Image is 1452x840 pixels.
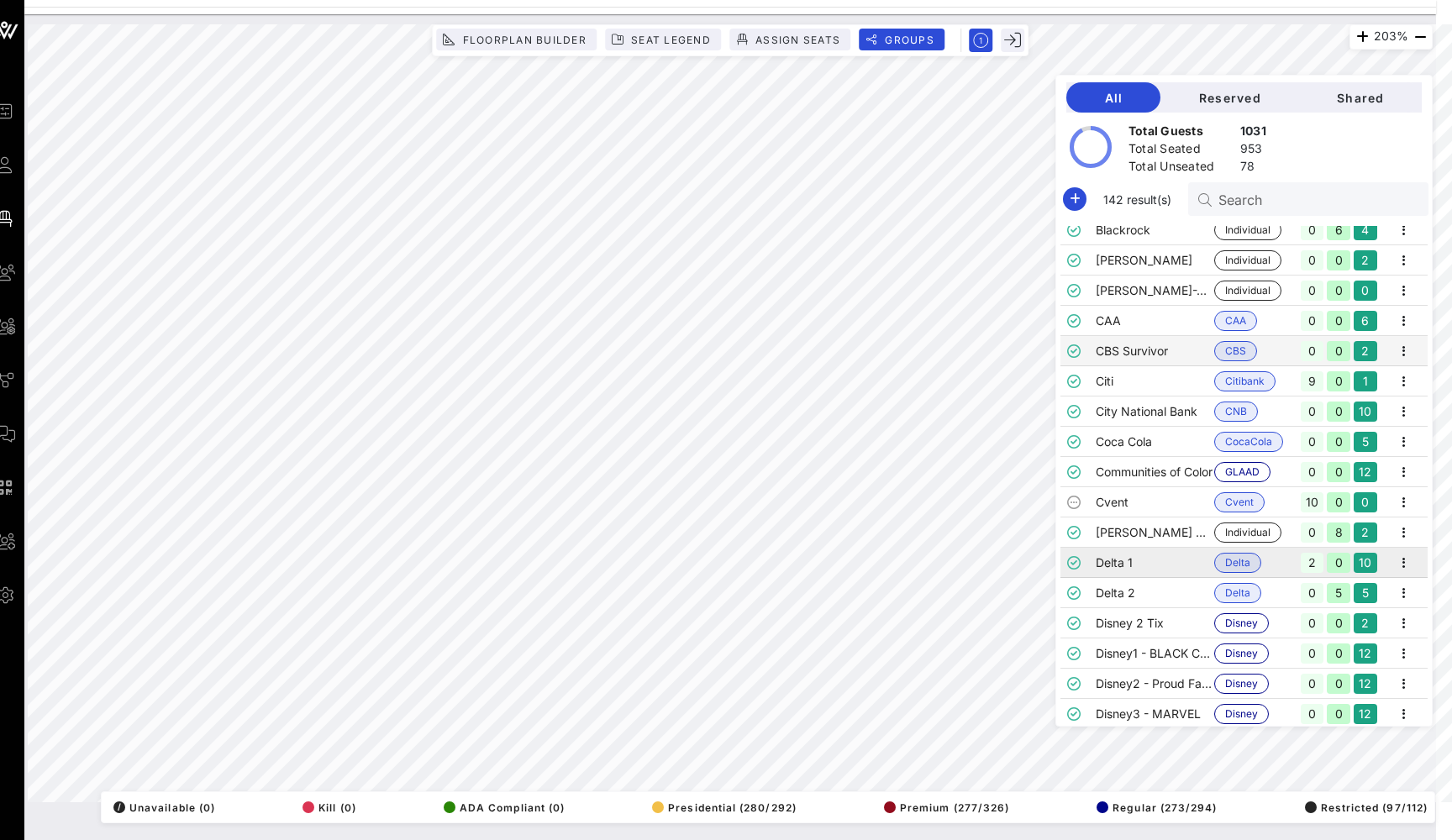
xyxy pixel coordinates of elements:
[1225,251,1270,270] span: Individual
[879,795,1009,819] button: Premium (277/326)
[1327,250,1350,270] div: 0
[1327,220,1350,240] div: 6
[1354,281,1377,301] div: 0
[1160,82,1298,113] button: Reserved
[108,795,215,819] button: /Unavailable (0)
[1301,250,1324,270] div: 0
[1327,553,1350,573] div: 0
[1096,306,1214,336] td: CAA
[1097,801,1217,814] span: Regular (273/294)
[1354,341,1377,361] div: 2
[1096,215,1214,245] td: Blackrock
[302,801,356,814] span: Kill (0)
[1096,669,1214,699] td: Disney2 - Proud Family
[297,795,356,819] button: Kill (0)
[1354,311,1377,331] div: 6
[1225,312,1246,330] span: CAA
[1301,371,1324,391] div: 9
[1240,140,1266,161] div: 953
[630,34,711,46] span: Seat Legend
[1096,638,1214,669] td: Disney1 - BLACK CAKE
[1301,311,1324,331] div: 0
[1327,371,1350,391] div: 0
[1096,578,1214,608] td: Delta 2
[1225,614,1258,633] span: Disney
[1096,608,1214,638] td: Disney 2 Tix
[1096,487,1214,517] td: Cvent
[1225,705,1258,723] span: Disney
[1354,553,1377,573] div: 10
[1301,220,1324,240] div: 0
[1327,341,1350,361] div: 0
[461,34,587,46] span: Floorplan Builder
[1240,123,1266,144] div: 1031
[1225,523,1270,542] span: Individual
[113,801,125,813] div: /
[1097,191,1178,208] span: 142 result(s)
[859,29,944,50] button: Groups
[1354,492,1377,512] div: 0
[1354,674,1377,694] div: 12
[1354,432,1377,452] div: 5
[1354,583,1377,603] div: 5
[1327,432,1350,452] div: 0
[1301,583,1324,603] div: 0
[1225,281,1270,300] span: Individual
[1327,704,1350,724] div: 0
[1225,402,1247,421] span: CNB
[1096,276,1214,306] td: [PERSON_NAME]-WCBoard
[1301,613,1324,633] div: 0
[1301,704,1324,724] div: 0
[1301,553,1324,573] div: 2
[1298,82,1422,113] button: Shared
[1327,522,1350,543] div: 8
[1327,583,1350,603] div: 5
[439,795,565,819] button: ADA Compliant (0)
[113,801,215,814] span: Unavailable (0)
[1128,158,1234,179] div: Total Unseated
[1092,795,1217,819] button: Regular (273/294)
[1225,554,1250,572] span: Delta
[1225,433,1272,451] span: CocaCola
[1128,140,1234,161] div: Total Seated
[1354,613,1377,633] div: 2
[1354,522,1377,543] div: 2
[1128,123,1234,144] div: Total Guests
[1354,462,1377,482] div: 12
[884,34,934,46] span: Groups
[1327,462,1350,482] div: 0
[1349,24,1433,50] div: 203%
[605,29,721,50] button: Seat Legend
[1327,613,1350,633] div: 0
[1354,371,1377,391] div: 1
[1096,457,1214,487] td: Communities of Color
[1354,402,1377,422] div: 10
[1096,366,1214,396] td: Citi
[884,801,1009,814] span: Premium (277/326)
[1096,427,1214,457] td: Coca Cola
[1301,643,1324,664] div: 0
[729,29,850,50] button: Assign Seats
[1174,91,1285,105] span: Reserved
[1327,643,1350,664] div: 0
[1327,311,1350,331] div: 0
[1225,342,1246,360] span: CBS
[1096,336,1214,366] td: CBS Survivor
[1225,493,1254,512] span: Cvent
[1225,372,1265,391] span: Citibank
[1354,250,1377,270] div: 2
[1327,674,1350,694] div: 0
[1327,281,1350,301] div: 0
[1354,704,1377,724] div: 12
[1225,221,1270,239] span: Individual
[1301,462,1324,482] div: 0
[1312,91,1408,105] span: Shared
[1080,91,1147,105] span: All
[1225,675,1258,693] span: Disney
[1301,522,1324,543] div: 0
[1225,463,1260,481] span: GLAAD
[1301,674,1324,694] div: 0
[444,801,565,814] span: ADA Compliant (0)
[1327,492,1350,512] div: 0
[1354,643,1377,664] div: 12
